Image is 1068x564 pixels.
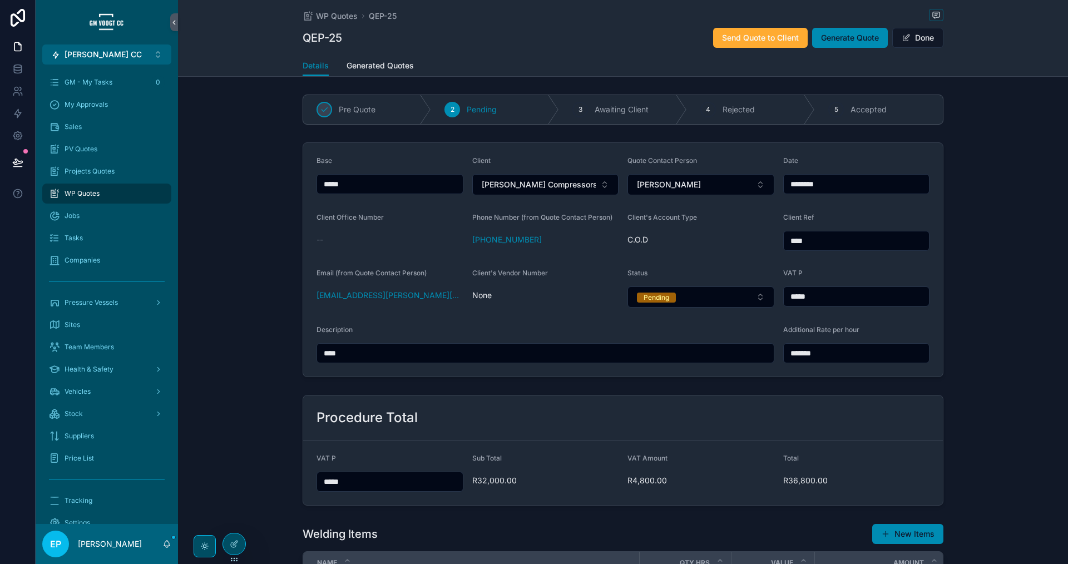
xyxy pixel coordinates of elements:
a: PV Quotes [42,139,171,159]
span: PV Quotes [65,145,97,154]
span: Team Members [65,343,114,352]
span: Sites [65,320,80,329]
a: Stock [42,404,171,424]
button: Select Button [627,286,774,308]
span: Accepted [851,104,887,115]
div: 0 [151,76,165,89]
a: Companies [42,250,171,270]
button: Select Button [627,174,774,195]
span: Base [317,156,332,165]
span: Email (from Quote Contact Person) [317,269,427,277]
img: App logo [89,13,125,31]
h2: Procedure Total [317,409,418,427]
span: Price List [65,454,94,463]
a: Tasks [42,228,171,248]
a: Details [303,56,329,77]
span: Pressure Vessels [65,298,118,307]
a: Sales [42,117,171,137]
span: Send Quote to Client [722,32,799,43]
span: Tasks [65,234,83,243]
a: Price List [42,448,171,468]
a: Tracking [42,491,171,511]
span: 3 [578,105,582,114]
span: 2 [451,105,454,114]
span: VAT P [783,269,803,277]
span: Description [317,325,353,334]
span: R4,800.00 [627,475,774,486]
span: Client's Account Type [627,213,697,221]
a: WP Quotes [303,11,358,22]
span: Quote Contact Person [627,156,697,165]
span: My Approvals [65,100,108,109]
a: QEP-25 [369,11,397,22]
span: Vehicles [65,387,91,396]
span: Projects Quotes [65,167,115,176]
span: VAT Amount [627,454,667,462]
button: New Items [872,524,943,544]
a: Health & Safety [42,359,171,379]
span: Status [627,269,647,277]
span: Generated Quotes [347,60,414,71]
span: Tracking [65,496,92,505]
a: Projects Quotes [42,161,171,181]
span: Details [303,60,329,71]
a: Generated Quotes [347,56,414,78]
span: 4 [706,105,710,114]
button: Done [892,28,943,48]
a: Vehicles [42,382,171,402]
span: [PERSON_NAME] CC [65,49,142,60]
span: Sales [65,122,82,131]
span: Health & Safety [65,365,113,374]
a: GM - My Tasks0 [42,72,171,92]
span: Sub Total [472,454,502,462]
span: Pending [467,104,497,115]
span: Phone Number (from Quote Contact Person) [472,213,612,221]
a: [EMAIL_ADDRESS][PERSON_NAME][DOMAIN_NAME] [317,290,463,301]
button: Generate Quote [812,28,888,48]
span: Total [783,454,799,462]
span: Settings [65,518,90,527]
span: Rejected [723,104,755,115]
div: scrollable content [36,65,178,524]
span: Generate Quote [821,32,879,43]
button: Select Button [42,44,171,65]
span: WP Quotes [316,11,358,22]
button: Send Quote to Client [713,28,808,48]
span: WP Quotes [65,189,100,198]
span: Suppliers [65,432,94,441]
span: EP [50,537,61,551]
a: Jobs [42,206,171,226]
p: [PERSON_NAME] [78,538,142,550]
button: Select Button [472,174,619,195]
span: [PERSON_NAME] Compressors [482,179,596,190]
span: VAT P [317,454,336,462]
span: Additional Rate per hour [783,325,859,334]
a: Pressure Vessels [42,293,171,313]
h1: QEP-25 [303,30,342,46]
a: My Approvals [42,95,171,115]
span: C.O.D [627,234,774,245]
span: R36,800.00 [783,475,930,486]
span: Client [472,156,491,165]
a: WP Quotes [42,184,171,204]
a: Team Members [42,337,171,357]
a: Sites [42,315,171,335]
span: Pre Quote [339,104,375,115]
span: Jobs [65,211,80,220]
span: None [472,290,619,301]
span: 5 [834,105,838,114]
span: -- [317,234,323,245]
span: Client's Vendor Number [472,269,548,277]
div: Pending [644,293,669,303]
span: Companies [65,256,100,265]
span: Date [783,156,798,165]
a: Suppliers [42,426,171,446]
a: [PHONE_NUMBER] [472,234,542,245]
span: Client Ref [783,213,814,221]
span: R32,000.00 [472,475,619,486]
h1: Welding Items [303,526,378,542]
span: GM - My Tasks [65,78,112,87]
span: Client Office Number [317,213,384,221]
